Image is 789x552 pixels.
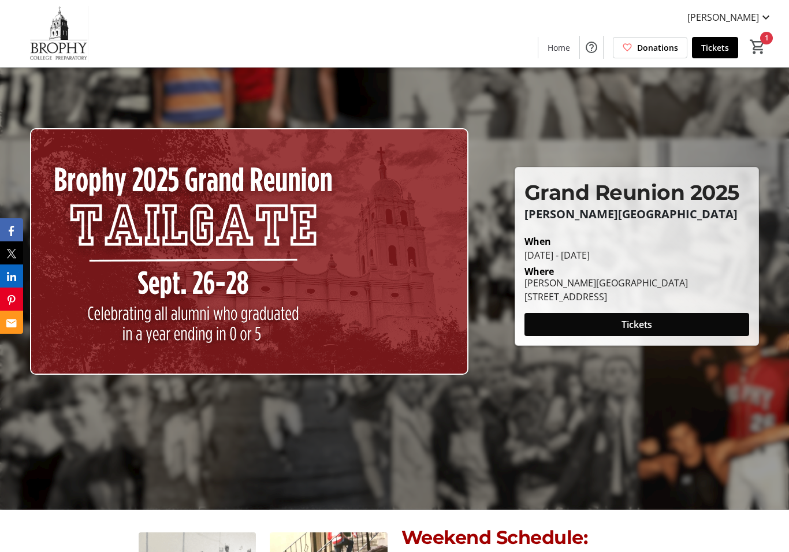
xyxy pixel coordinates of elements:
[524,290,688,304] div: [STREET_ADDRESS]
[7,5,110,62] img: Brophy College Preparatory 's Logo
[538,37,579,58] a: Home
[401,526,588,549] span: Weekend Schedule:
[747,36,768,57] button: Cart
[701,42,729,54] span: Tickets
[613,37,687,58] a: Donations
[621,318,652,331] span: Tickets
[637,42,678,54] span: Donations
[524,234,551,248] div: When
[678,8,782,27] button: [PERSON_NAME]
[524,208,749,221] p: [PERSON_NAME][GEOGRAPHIC_DATA]
[524,267,554,276] div: Where
[524,248,749,262] div: [DATE] - [DATE]
[692,37,738,58] a: Tickets
[524,313,749,336] button: Tickets
[687,10,759,24] span: [PERSON_NAME]
[548,42,570,54] span: Home
[524,276,688,290] div: [PERSON_NAME][GEOGRAPHIC_DATA]
[30,128,468,375] img: Campaign CTA Media Photo
[524,180,739,205] span: Grand Reunion 2025
[580,36,603,59] button: Help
